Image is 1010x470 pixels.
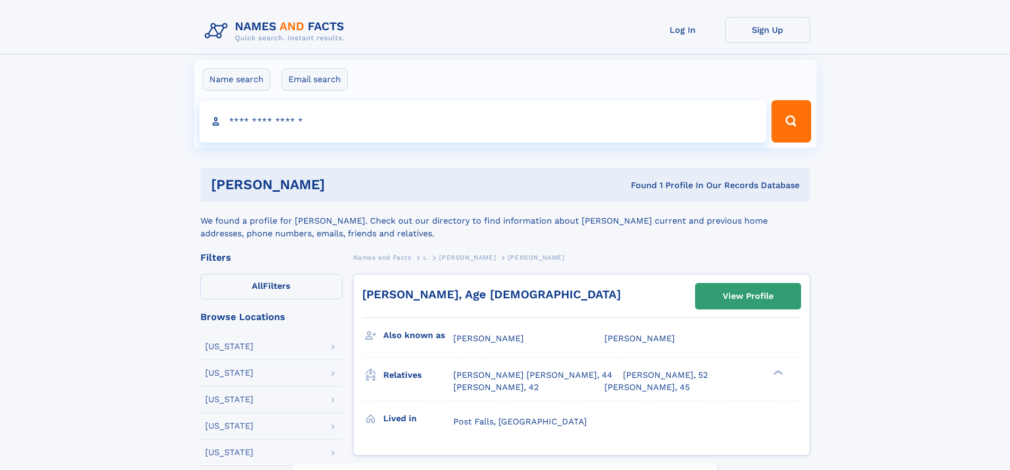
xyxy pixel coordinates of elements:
a: [PERSON_NAME], 52 [623,369,708,381]
a: L [423,251,427,264]
div: [US_STATE] [205,448,253,457]
span: L [423,254,427,261]
h1: [PERSON_NAME] [211,178,478,191]
a: Names and Facts [353,251,411,264]
div: [US_STATE] [205,395,253,404]
label: Name search [203,68,270,91]
div: We found a profile for [PERSON_NAME]. Check out our directory to find information about [PERSON_N... [200,202,810,240]
div: [US_STATE] [205,342,253,351]
a: [PERSON_NAME] [439,251,496,264]
a: Log In [640,17,725,43]
label: Email search [282,68,348,91]
div: Filters [200,253,342,262]
div: Found 1 Profile In Our Records Database [478,180,800,191]
a: [PERSON_NAME], Age [DEMOGRAPHIC_DATA] [362,288,621,301]
a: View Profile [696,283,801,309]
span: [PERSON_NAME] [604,333,675,343]
a: Sign Up [725,17,810,43]
span: [PERSON_NAME] [508,254,565,261]
h3: Also known as [383,326,453,344]
button: Search Button [771,100,811,143]
div: Browse Locations [200,312,342,322]
a: [PERSON_NAME] [PERSON_NAME], 44 [453,369,612,381]
a: [PERSON_NAME], 42 [453,382,539,393]
span: Post Falls, [GEOGRAPHIC_DATA] [453,416,587,427]
span: [PERSON_NAME] [453,333,524,343]
label: Filters [200,274,342,299]
div: View Profile [723,284,774,308]
span: [PERSON_NAME] [439,254,496,261]
img: Logo Names and Facts [200,17,353,46]
input: search input [199,100,767,143]
h3: Lived in [383,410,453,428]
div: [US_STATE] [205,422,253,430]
h3: Relatives [383,366,453,384]
a: [PERSON_NAME], 45 [604,382,690,393]
div: ❯ [771,369,784,376]
div: [US_STATE] [205,369,253,377]
span: All [252,281,263,291]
